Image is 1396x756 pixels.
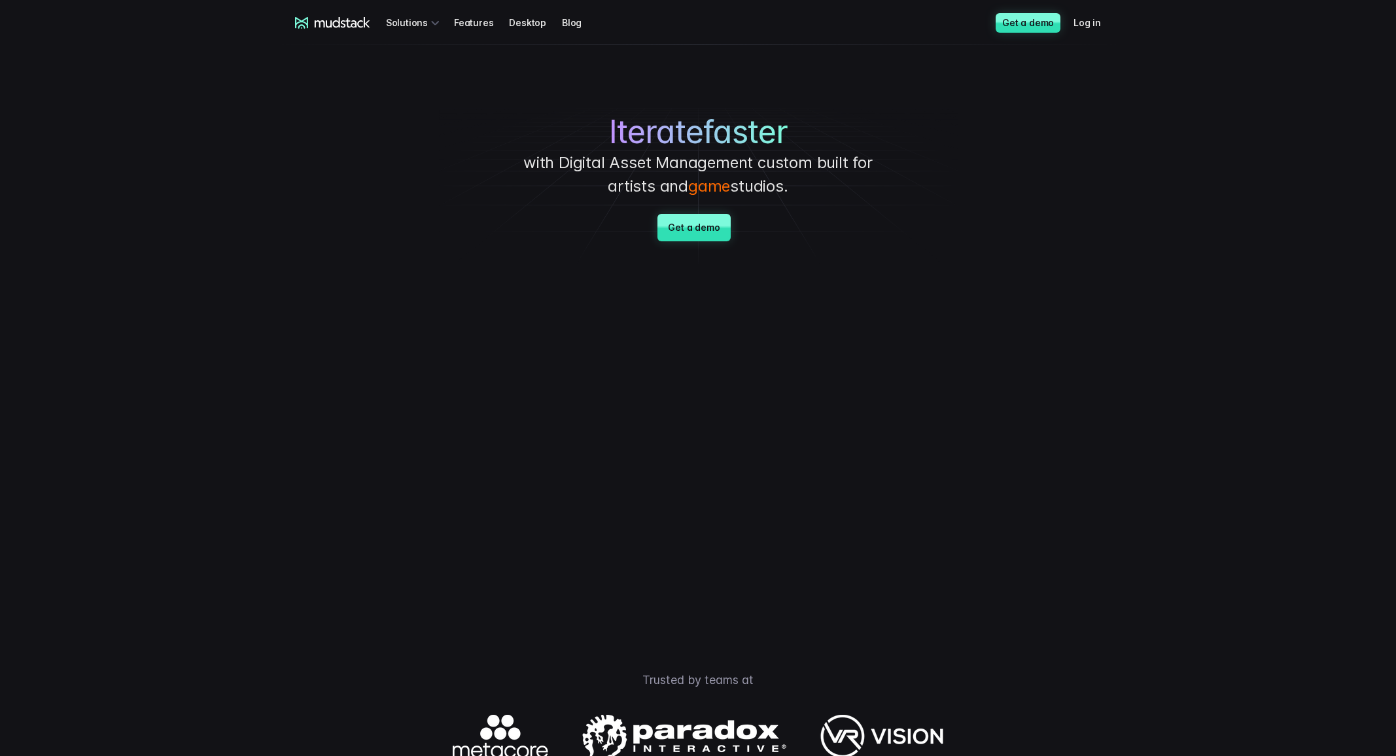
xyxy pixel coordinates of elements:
[295,17,370,29] a: mudstack logo
[454,10,509,35] a: Features
[1073,10,1117,35] a: Log in
[609,113,788,151] span: faster
[562,10,597,35] a: Blog
[996,13,1060,33] a: Get a demo
[609,112,703,151] xt-mark: Iterate
[502,151,894,198] p: with Digital Asset Management custom built for artists and studios.
[386,10,444,35] div: Solutions
[657,214,730,241] a: Get a demo
[509,10,562,35] a: Desktop
[240,671,1156,689] p: Trusted by teams at
[688,177,730,196] xt-mark: game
